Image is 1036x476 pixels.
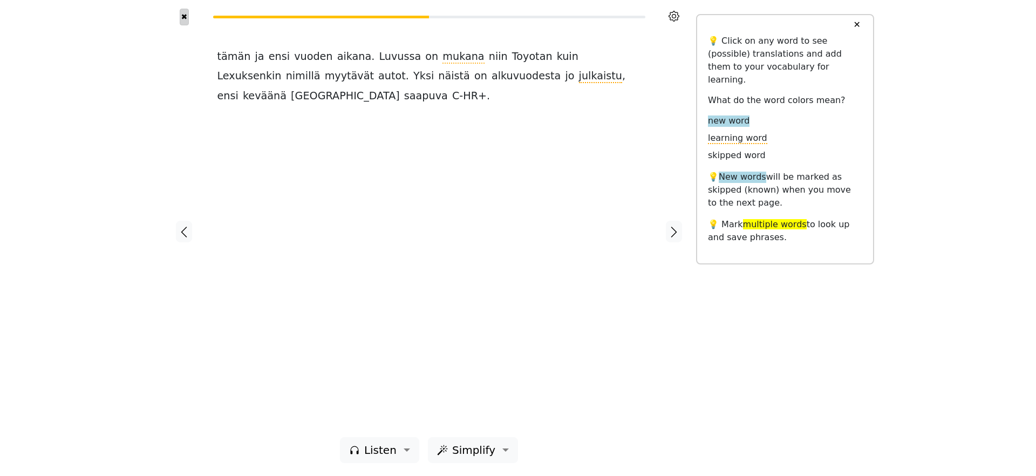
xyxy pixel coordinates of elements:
span: Toyotan [512,50,553,64]
span: new word [708,115,749,127]
span: Yksi [413,70,434,83]
span: vuoden [294,50,332,64]
button: Simplify [428,437,518,463]
span: Simplify [452,442,495,458]
span: skipped word [708,150,766,161]
span: multiple words [743,219,807,229]
span: Luvussa [379,50,421,64]
span: tämän [217,50,251,64]
p: 💡 Click on any word to see (possible) translations and add them to your vocabulary for learning. [708,35,862,86]
span: learning word [708,133,767,144]
h6: What do the word colors mean? [708,95,862,105]
span: kuin [557,50,578,64]
span: , [622,70,625,83]
span: ensi [217,90,238,103]
span: julkaistu [579,70,622,83]
span: aikana [337,50,372,64]
span: ja [255,50,264,64]
span: C-HR [452,90,478,103]
span: mukana [442,50,484,64]
span: ensi [269,50,290,64]
span: myytävät [325,70,374,83]
p: 💡 will be marked as skipped (known) when you move to the next page. [708,171,862,209]
span: nimillä [286,70,321,83]
button: ✖ [180,9,189,25]
span: . [406,70,409,83]
span: keväänä [243,90,287,103]
span: [GEOGRAPHIC_DATA] [291,90,400,103]
span: Lexuksenkin [217,70,282,83]
span: New words [719,172,766,183]
span: alkuvuodesta [492,70,561,83]
button: Listen [340,437,419,463]
span: jo [565,70,574,83]
span: on [425,50,438,64]
span: niin [489,50,508,64]
span: saapuva [404,90,448,103]
span: Listen [364,442,397,458]
span: näistä [438,70,470,83]
button: ✕ [847,15,867,35]
span: . [371,50,374,64]
span: autot [378,70,406,83]
p: 💡 Mark to look up and save phrases. [708,218,862,244]
span: +. [478,90,490,103]
span: on [474,70,487,83]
